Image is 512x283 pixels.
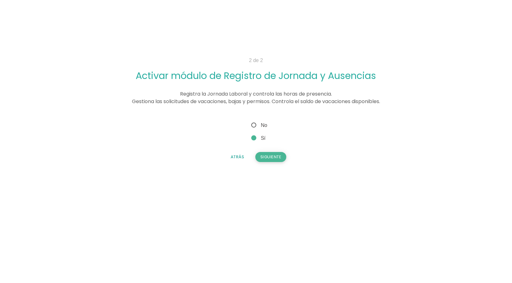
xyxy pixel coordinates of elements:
[226,152,249,162] button: Atrás
[250,121,267,129] span: No
[77,71,435,81] h2: Activar módulo de Registro de Jornada y Ausencias
[132,90,380,105] span: Registra la Jornada Laboral y controla las horas de presencia. Gestiona las solicitudes de vacaci...
[77,57,435,64] p: 2 de 2
[250,134,266,142] span: Sí
[255,152,287,162] button: Siguiente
